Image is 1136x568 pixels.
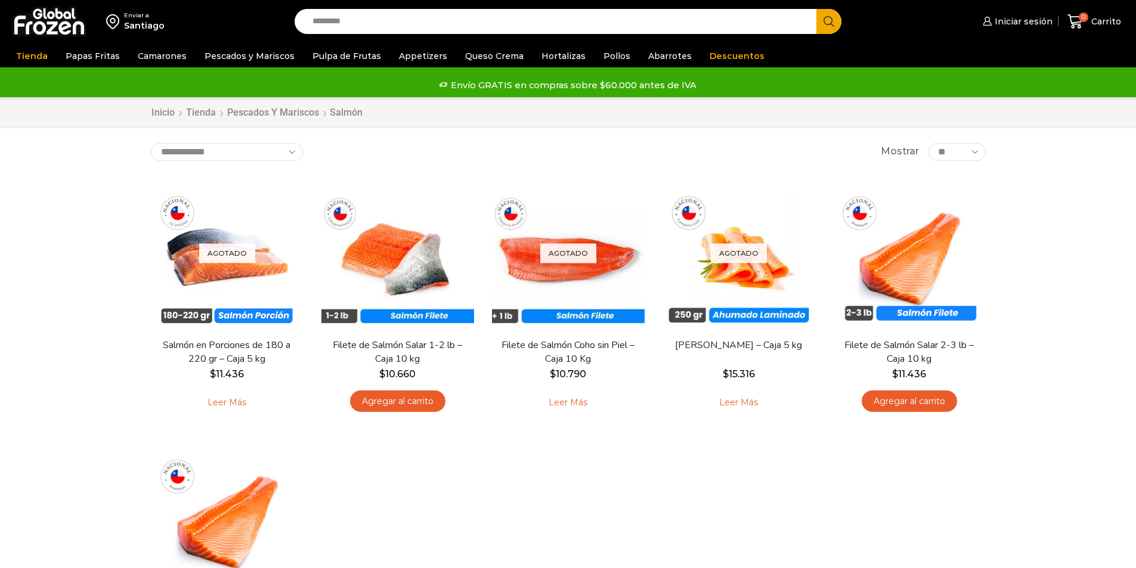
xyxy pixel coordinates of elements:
[530,390,606,415] a: Leé más sobre “Filete de Salmón Coho sin Piel – Caja 10 Kg”
[723,368,729,380] span: $
[892,368,898,380] span: $
[642,45,698,67] a: Abarrotes
[158,339,295,366] a: Salmón en Porciones de 180 a 220 gr – Caja 5 kg
[106,11,124,32] img: address-field-icon.svg
[723,368,755,380] bdi: 15.316
[711,243,767,263] p: Agotado
[185,106,216,120] a: Tienda
[199,243,255,263] p: Agotado
[379,368,385,380] span: $
[329,339,466,366] a: Filete de Salmón Salar 1-2 lb – Caja 10 kg
[459,45,530,67] a: Queso Crema
[393,45,453,67] a: Appetizers
[550,368,556,380] span: $
[892,368,926,380] bdi: 11.436
[124,20,165,32] div: Santiago
[816,9,841,34] button: Search button
[189,390,265,415] a: Leé más sobre “Salmón en Porciones de 180 a 220 gr - Caja 5 kg”
[704,45,770,67] a: Descuentos
[536,45,592,67] a: Hortalizas
[862,390,957,412] a: Agregar al carrito: “Filete de Salmón Salar 2-3 lb - Caja 10 kg”
[330,107,363,118] h1: Salmón
[540,243,596,263] p: Agotado
[227,106,320,120] a: Pescados y Mariscos
[199,45,301,67] a: Pescados y Mariscos
[670,339,807,352] a: [PERSON_NAME] – Caja 5 kg
[379,368,416,380] bdi: 10.660
[151,143,303,161] select: Pedido de la tienda
[210,368,216,380] span: $
[1064,8,1124,36] a: 0 Carrito
[350,390,445,412] a: Agregar al carrito: “Filete de Salmón Salar 1-2 lb – Caja 10 kg”
[980,10,1053,33] a: Iniciar sesión
[151,106,363,120] nav: Breadcrumb
[701,390,776,415] a: Leé más sobre “Salmón Ahumado Laminado - Caja 5 kg”
[598,45,636,67] a: Pollos
[10,45,54,67] a: Tienda
[992,15,1053,27] span: Iniciar sesión
[550,368,586,380] bdi: 10.790
[151,106,175,120] a: Inicio
[60,45,126,67] a: Papas Fritas
[132,45,193,67] a: Camarones
[1079,13,1088,22] span: 0
[499,339,636,366] a: Filete de Salmón Coho sin Piel – Caja 10 Kg
[840,339,977,366] a: Filete de Salmón Salar 2-3 lb – Caja 10 kg
[210,368,244,380] bdi: 11.436
[881,145,919,159] span: Mostrar
[124,11,165,20] div: Enviar a
[1088,15,1121,27] span: Carrito
[307,45,387,67] a: Pulpa de Frutas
